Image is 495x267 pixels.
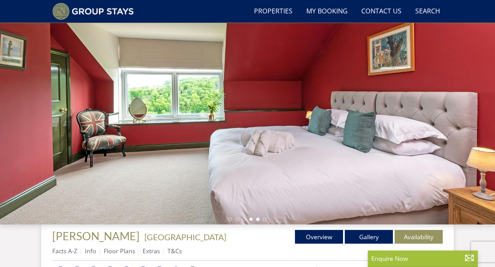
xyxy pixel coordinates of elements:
[104,247,135,255] a: Floor Plans
[395,230,443,244] a: Availability
[167,247,182,255] a: T&Cs
[52,229,142,243] a: [PERSON_NAME]
[143,247,160,255] a: Extras
[251,4,295,19] a: Properties
[304,4,350,19] a: My Booking
[85,247,96,255] a: Info
[52,247,77,255] a: Facts A-Z
[52,229,140,243] span: [PERSON_NAME]
[412,4,443,19] a: Search
[371,254,474,263] p: Enquire Now
[295,230,343,244] a: Overview
[359,4,404,19] a: Contact Us
[144,232,226,242] a: [GEOGRAPHIC_DATA]
[345,230,393,244] a: Gallery
[142,232,226,242] span: -
[52,3,134,20] img: Group Stays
